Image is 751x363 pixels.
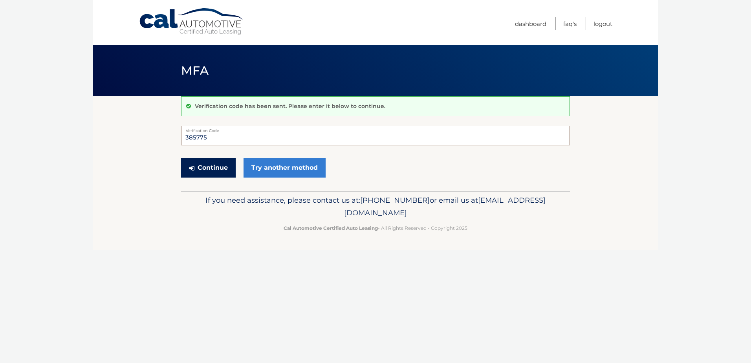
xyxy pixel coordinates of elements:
[563,17,577,30] a: FAQ's
[181,63,209,78] span: MFA
[344,196,546,217] span: [EMAIL_ADDRESS][DOMAIN_NAME]
[360,196,430,205] span: [PHONE_NUMBER]
[515,17,546,30] a: Dashboard
[244,158,326,178] a: Try another method
[181,126,570,132] label: Verification Code
[181,158,236,178] button: Continue
[284,225,378,231] strong: Cal Automotive Certified Auto Leasing
[181,126,570,145] input: Verification Code
[195,103,385,110] p: Verification code has been sent. Please enter it below to continue.
[186,224,565,232] p: - All Rights Reserved - Copyright 2025
[139,8,245,36] a: Cal Automotive
[593,17,612,30] a: Logout
[186,194,565,219] p: If you need assistance, please contact us at: or email us at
